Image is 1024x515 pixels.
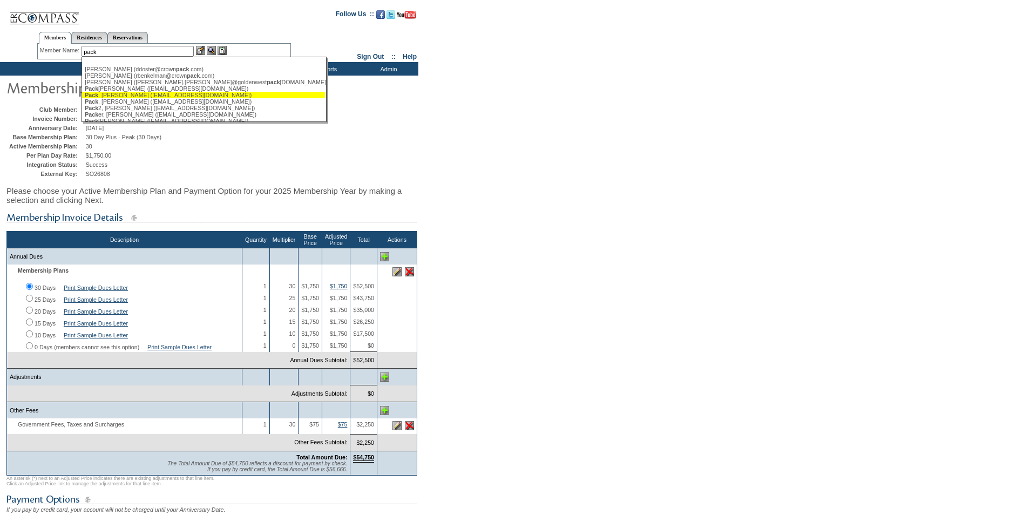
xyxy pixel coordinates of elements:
a: Sign Out [357,53,384,60]
a: Become our fan on Facebook [376,13,385,20]
div: [PERSON_NAME] ([EMAIL_ADDRESS][DOMAIN_NAME]) [85,118,322,124]
span: $1,750 [301,295,319,301]
span: $1,750 [330,342,348,349]
img: pgTtlMembershipRenewal.gif [6,77,222,98]
td: Annual Dues [7,248,242,265]
img: Reservations [218,46,227,55]
span: $1,750 [301,283,319,289]
span: $1,750 [301,307,319,313]
span: 30 Day Plus - Peak (30 Days) [86,134,161,140]
div: er, [PERSON_NAME] ([EMAIL_ADDRESS][DOMAIN_NAME]) [85,111,322,118]
th: Base Price [299,232,322,248]
b: Membership Plans [18,267,69,274]
a: Print Sample Dues Letter [64,320,128,327]
div: Member Name: [40,46,82,55]
div: [PERSON_NAME] ([PERSON_NAME].[PERSON_NAME]@goldenwest [DOMAIN_NAME]) [85,79,322,85]
img: Subscribe to our YouTube Channel [397,11,416,19]
a: Reservations [107,32,148,43]
span: SO26808 [86,171,110,177]
span: 10 [289,330,296,337]
span: $1,750 [301,342,319,349]
span: $1,750 [301,330,319,337]
span: Pack [85,111,98,118]
span: $2,250 [356,421,374,428]
span: Pack [85,118,98,124]
img: subTtlMembershipInvoiceDetails.gif [6,211,417,225]
span: $1,750 [330,307,348,313]
span: $26,250 [353,319,374,325]
span: :: [391,53,396,60]
td: Active Membership Plan: [9,143,83,150]
img: Edit this line item [392,421,402,430]
div: [PERSON_NAME] (rbenkelman@crown .com) [85,72,322,79]
th: Description [7,232,242,248]
span: $1,750.00 [86,152,111,159]
label: 25 Days [35,296,56,303]
img: Add Annual Dues line item [380,252,389,261]
img: Edit this line item [392,267,402,276]
span: 1 [263,283,267,289]
span: $75 [309,421,319,428]
span: 1 [263,330,267,337]
a: Members [39,32,72,44]
span: Government Fees, Taxes and Surcharges [10,421,130,428]
span: $1,750 [330,295,348,301]
span: 30 [86,143,92,150]
span: pack [187,72,200,79]
img: Follow us on Twitter [386,10,395,19]
span: $35,000 [353,307,374,313]
label: 0 Days (members cannot see this option) [35,344,139,350]
td: Base Membership Plan: [9,134,83,140]
td: $52,500 [350,352,377,369]
td: $0 [350,385,377,402]
span: 1 [263,319,267,325]
span: Pack [85,85,98,92]
td: Admin [356,62,418,76]
img: Become our fan on Facebook [376,10,385,19]
span: 1 [263,342,267,349]
div: 2, [PERSON_NAME] ([EMAIL_ADDRESS][DOMAIN_NAME]) [85,105,322,111]
div: , [PERSON_NAME] ([EMAIL_ADDRESS][DOMAIN_NAME]) [85,92,322,98]
th: Total [350,232,377,248]
span: 30 [289,421,296,428]
a: $75 [338,421,348,428]
span: 0 [292,342,295,349]
td: Per Plan Day Rate: [9,152,83,159]
td: Total Amount Due: [7,451,350,475]
img: View [207,46,216,55]
td: Other Fees [7,402,242,419]
span: 30 [289,283,296,289]
th: Adjusted Price [322,232,350,248]
span: $17,500 [353,330,374,337]
span: $52,500 [353,283,374,289]
span: Pack [85,105,98,111]
td: $2,250 [350,434,377,451]
span: [DATE] [86,125,104,131]
span: 1 [263,295,267,301]
img: b_edit.gif [196,46,205,55]
img: Add Other Fees line item [380,406,389,415]
div: [PERSON_NAME] (ddoster@crown .com) [85,66,322,72]
img: Compass Home [9,3,79,25]
label: 10 Days [35,332,56,338]
span: The Total Amount Due of $54,750 reflects a discount for payment by check. If you pay by credit ca... [167,460,347,472]
a: Print Sample Dues Letter [64,284,128,291]
span: Success [86,161,107,168]
span: An asterisk (*) next to an Adjusted Price indicates there are existing adjustments to that line i... [6,476,214,486]
span: $0 [368,342,374,349]
img: Delete this line item [405,267,414,276]
img: Delete this line item [405,421,414,430]
span: $1,750 [330,319,348,325]
span: pack [176,66,189,72]
span: 25 [289,295,296,301]
div: , [PERSON_NAME] ([EMAIL_ADDRESS][DOMAIN_NAME]) [85,98,322,105]
th: Actions [377,232,417,248]
div: Please choose your Active Membership Plan and Payment Option for your 2025 Membership Year by mak... [6,181,417,210]
a: Follow us on Twitter [386,13,395,20]
span: $1,750 [330,330,348,337]
img: subTtlPaymentOptions.gif [6,493,417,506]
span: $54,750 [353,454,374,463]
td: External Key: [9,171,83,177]
a: Residences [71,32,107,43]
span: $43,750 [353,295,374,301]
